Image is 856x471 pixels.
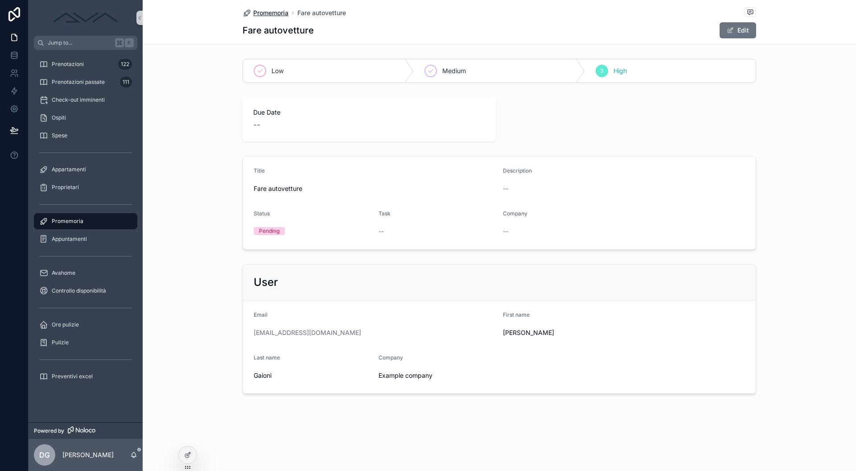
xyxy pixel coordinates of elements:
[29,422,143,439] a: Powered by
[34,179,137,195] a: Proprietari
[254,311,267,318] span: Email
[52,184,79,191] span: Proprietari
[503,227,508,236] span: --
[52,287,106,294] span: Controllo disponibilità
[720,22,756,38] button: Edit
[39,450,50,460] span: DG
[34,128,137,144] a: Spese
[34,56,137,72] a: Prenotazioni122
[29,50,143,396] div: scrollable content
[253,119,260,131] span: --
[297,8,346,17] a: Fare autovetture
[52,269,75,277] span: Avahome
[253,8,288,17] span: Promemoria
[503,210,527,217] span: Company
[52,218,83,225] span: Promemoria
[34,317,137,333] a: Ore pulizie
[34,213,137,229] a: Promemoria
[52,339,69,346] span: Pulizie
[34,110,137,126] a: Ospiti
[34,231,137,247] a: Appuntamenti
[52,61,84,68] span: Prenotazioni
[34,36,137,50] button: Jump to...K
[272,66,284,75] span: Low
[34,427,64,434] span: Powered by
[613,66,627,75] span: High
[254,275,278,289] h2: User
[118,59,132,70] div: 122
[52,321,79,328] span: Ore pulizie
[503,167,532,174] span: Description
[34,265,137,281] a: Avahome
[379,227,384,236] span: --
[254,210,270,217] span: Status
[254,354,280,361] span: Last name
[379,354,403,361] span: Company
[34,335,137,351] a: Pulizie
[126,39,133,46] span: K
[253,108,485,117] span: Due Date
[503,311,530,318] span: First name
[243,8,288,17] a: Promemoria
[254,167,265,174] span: Title
[48,39,111,46] span: Jump to...
[52,96,105,103] span: Check-out imminenti
[52,235,87,243] span: Appuntamenti
[52,78,105,86] span: Prenotazioni passate
[254,328,361,337] a: [EMAIL_ADDRESS][DOMAIN_NAME]
[34,283,137,299] a: Controllo disponibilità
[52,132,67,139] span: Spese
[62,450,114,459] p: [PERSON_NAME]
[442,66,466,75] span: Medium
[254,184,496,193] span: Fare autovetture
[120,77,132,87] div: 111
[503,328,745,337] span: [PERSON_NAME]
[379,371,432,380] span: Example company
[34,368,137,384] a: Preventivi excel
[600,67,603,74] span: 3
[52,166,86,173] span: Appartamenti
[34,74,137,90] a: Prenotazioni passate111
[34,161,137,178] a: Appartamenti
[379,210,391,217] span: Task
[259,227,280,235] div: Pending
[52,373,93,380] span: Preventivi excel
[254,371,371,380] span: Gaioni
[52,114,66,121] span: Ospiti
[50,11,121,25] img: App logo
[503,184,508,193] span: --
[34,92,137,108] a: Check-out imminenti
[243,24,314,37] h1: Fare autovetture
